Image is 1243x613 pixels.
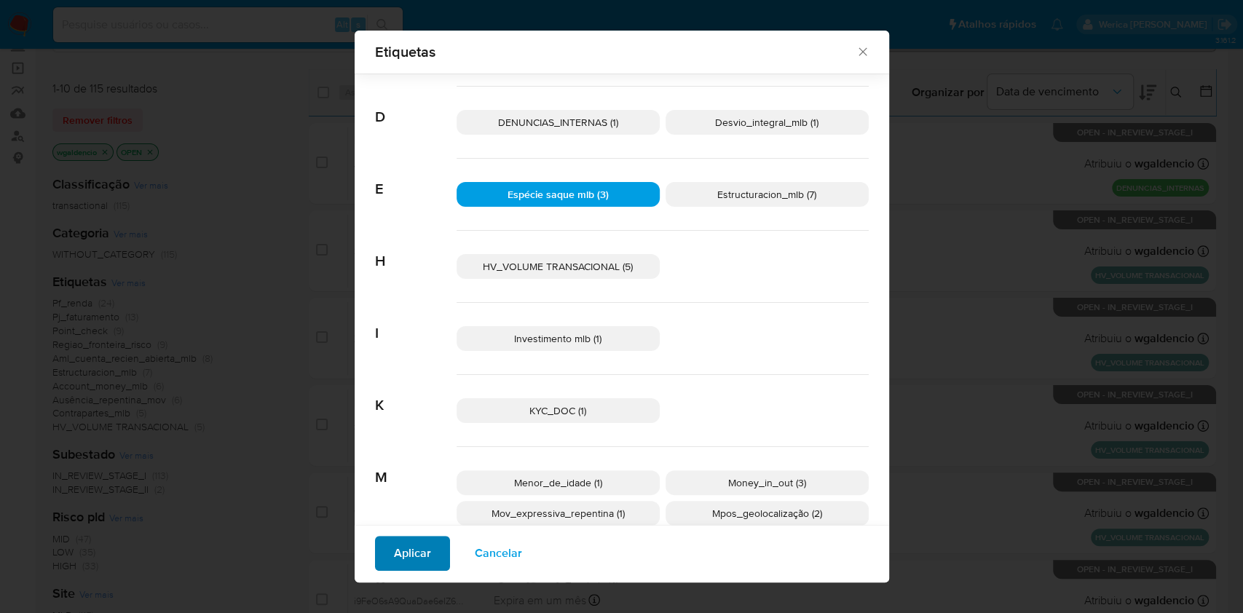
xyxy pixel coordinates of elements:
span: Mpos_geolocalização (2) [712,506,822,521]
div: Mpos_geolocalização (2) [666,501,869,526]
span: HV_VOLUME TRANSACIONAL (5) [483,259,633,274]
span: Desvio_integral_mlb (1) [715,115,818,130]
span: I [375,303,457,342]
span: DENUNCIAS_INTERNAS (1) [498,115,618,130]
div: Estructuracion_mlb (7) [666,182,869,207]
button: Aplicar [375,536,450,571]
span: Aplicar [394,537,431,569]
div: Espécie saque mlb (3) [457,182,660,207]
span: H [375,231,457,270]
div: HV_VOLUME TRANSACIONAL (5) [457,254,660,279]
button: Cancelar [456,536,541,571]
span: Estructuracion_mlb (7) [717,187,816,202]
div: Money_in_out (3) [666,470,869,495]
span: Mov_expressiva_repentina (1) [492,506,625,521]
span: Cancelar [475,537,522,569]
span: Investimento mlb (1) [514,331,601,346]
span: KYC_DOC (1) [529,403,586,418]
span: Espécie saque mlb (3) [508,187,609,202]
div: Desvio_integral_mlb (1) [666,110,869,135]
span: Menor_de_idade (1) [514,475,602,490]
span: Money_in_out (3) [728,475,806,490]
div: Investimento mlb (1) [457,326,660,351]
div: KYC_DOC (1) [457,398,660,423]
span: E [375,159,457,198]
span: M [375,447,457,486]
div: DENUNCIAS_INTERNAS (1) [457,110,660,135]
span: Etiquetas [375,44,856,59]
div: Menor_de_idade (1) [457,470,660,495]
div: Mov_expressiva_repentina (1) [457,501,660,526]
button: Fechar [856,44,869,58]
span: K [375,375,457,414]
span: D [375,87,457,126]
